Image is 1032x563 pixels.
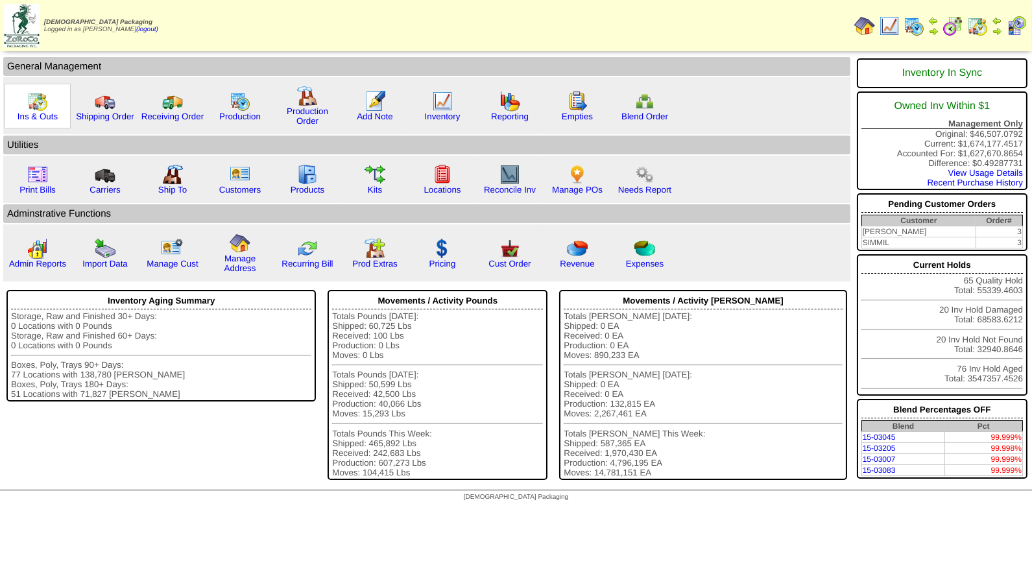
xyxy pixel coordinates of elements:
img: arrowright.gif [992,26,1002,36]
img: calendarinout.gif [27,91,48,112]
a: Admin Reports [9,259,66,269]
img: pie_chart.png [567,238,588,259]
img: workorder.gif [567,91,588,112]
td: [PERSON_NAME] [861,226,976,237]
img: line_graph.gif [879,16,900,36]
div: Totals [PERSON_NAME] [DATE]: Shipped: 0 EA Received: 0 EA Production: 0 EA Moves: 890,233 EA Tota... [564,311,842,477]
img: truck3.gif [95,164,115,185]
img: network.png [634,91,655,112]
div: Movements / Activity [PERSON_NAME] [564,293,842,309]
img: locations.gif [432,164,453,185]
a: Ins & Outs [18,112,58,121]
td: General Management [3,57,850,76]
img: factory.gif [297,86,318,106]
a: (logout) [136,26,158,33]
img: arrowleft.gif [928,16,939,26]
a: Print Bills [19,185,56,195]
img: calendarprod.gif [230,91,250,112]
img: graph.gif [499,91,520,112]
img: factory2.gif [162,164,183,185]
td: Adminstrative Functions [3,204,850,223]
img: workflow.gif [365,164,385,185]
img: dollar.gif [432,238,453,259]
img: line_graph2.gif [499,164,520,185]
a: 15-03007 [863,455,896,464]
div: Blend Percentages OFF [861,401,1023,418]
a: Manage Address [224,254,256,273]
a: Empties [562,112,593,121]
a: Cust Order [488,259,531,269]
div: Original: $46,507.0792 Current: $1,674,177.4517 Accounted For: $1,627,670.8654 Difference: $0.492... [857,91,1027,190]
img: calendarblend.gif [942,16,963,36]
a: 15-03205 [863,444,896,453]
a: 15-03045 [863,433,896,442]
th: Pct [944,421,1022,432]
a: Reporting [491,112,529,121]
a: Products [291,185,325,195]
a: Revenue [560,259,594,269]
div: Inventory In Sync [861,61,1023,86]
td: 3 [976,226,1022,237]
td: 99.999% [944,432,1022,443]
div: Management Only [861,119,1023,129]
a: Prod Extras [352,259,398,269]
span: [DEMOGRAPHIC_DATA] Packaging [44,19,152,26]
img: calendarcustomer.gif [1006,16,1027,36]
img: customers.gif [230,164,250,185]
div: Storage, Raw and Finished 30+ Days: 0 Locations with 0 Pounds Storage, Raw and Finished 60+ Days:... [11,311,311,399]
a: Pricing [429,259,456,269]
a: Kits [368,185,382,195]
div: Totals Pounds [DATE]: Shipped: 60,725 Lbs Received: 100 Lbs Production: 0 Lbs Moves: 0 Lbs Totals... [332,311,543,477]
a: Locations [424,185,461,195]
a: Inventory [425,112,461,121]
img: workflow.png [634,164,655,185]
a: Carriers [90,185,120,195]
img: arrowleft.gif [992,16,1002,26]
a: Manage Cust [147,259,198,269]
a: Production [219,112,261,121]
img: reconcile.gif [297,238,318,259]
a: Receiving Order [141,112,204,121]
img: calendarprod.gif [904,16,924,36]
img: orders.gif [365,91,385,112]
a: Recent Purchase History [928,178,1023,187]
td: Utilities [3,136,850,154]
img: invoice2.gif [27,164,48,185]
a: Shipping Order [76,112,134,121]
td: 99.998% [944,443,1022,454]
span: Logged in as [PERSON_NAME] [44,19,158,33]
th: Order# [976,215,1022,226]
a: Ship To [158,185,187,195]
img: truck.gif [95,91,115,112]
span: [DEMOGRAPHIC_DATA] Packaging [464,494,568,501]
img: truck2.gif [162,91,183,112]
img: managecust.png [161,238,185,259]
a: Recurring Bill [282,259,333,269]
th: Blend [861,421,944,432]
img: calendarinout.gif [967,16,988,36]
td: 99.999% [944,454,1022,465]
td: 99.999% [944,465,1022,476]
img: prodextras.gif [365,238,385,259]
td: SIMMIL [861,237,976,248]
a: View Usage Details [948,168,1023,178]
img: arrowright.gif [928,26,939,36]
td: 3 [976,237,1022,248]
img: home.gif [230,233,250,254]
a: Production Order [287,106,328,126]
th: Customer [861,215,976,226]
a: Import Data [82,259,128,269]
img: graph2.png [27,238,48,259]
a: Add Note [357,112,393,121]
div: Owned Inv Within $1 [861,94,1023,119]
a: Reconcile Inv [484,185,536,195]
a: Manage POs [552,185,603,195]
a: Blend Order [621,112,668,121]
img: line_graph.gif [432,91,453,112]
div: 65 Quality Hold Total: 55339.4603 20 Inv Hold Damaged Total: 68583.6212 20 Inv Hold Not Found Tot... [857,254,1027,396]
div: Inventory Aging Summary [11,293,311,309]
a: 15-03083 [863,466,896,475]
img: home.gif [854,16,875,36]
div: Movements / Activity Pounds [332,293,543,309]
img: cabinet.gif [297,164,318,185]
